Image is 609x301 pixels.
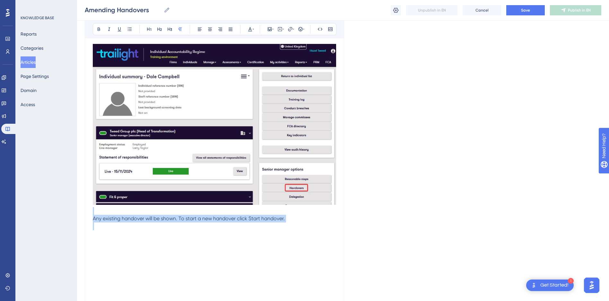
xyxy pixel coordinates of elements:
[21,85,37,96] button: Domain
[540,282,569,289] div: Get Started!
[463,5,501,15] button: Cancel
[406,5,457,15] button: Unpublish in EN
[418,8,446,13] span: Unpublish in EN
[530,281,538,289] img: launcher-image-alternative-text
[475,8,489,13] span: Cancel
[21,56,36,68] button: Articles
[568,278,574,284] div: 1
[550,5,601,15] button: Publish in EN
[582,276,601,295] iframe: UserGuiding AI Assistant Launcher
[85,5,161,14] input: Article Name
[21,15,54,21] div: KNOWLEDGE BASE
[21,71,49,82] button: Page Settings
[568,8,591,13] span: Publish in EN
[21,42,43,54] button: Categories
[526,280,574,291] div: Open Get Started! checklist, remaining modules: 1
[506,5,545,15] button: Save
[521,8,530,13] span: Save
[21,99,35,110] button: Access
[93,215,285,222] span: Any existing handover will be shown. To start a new handover click Start handover.
[21,28,37,40] button: Reports
[15,2,40,9] span: Need Help?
